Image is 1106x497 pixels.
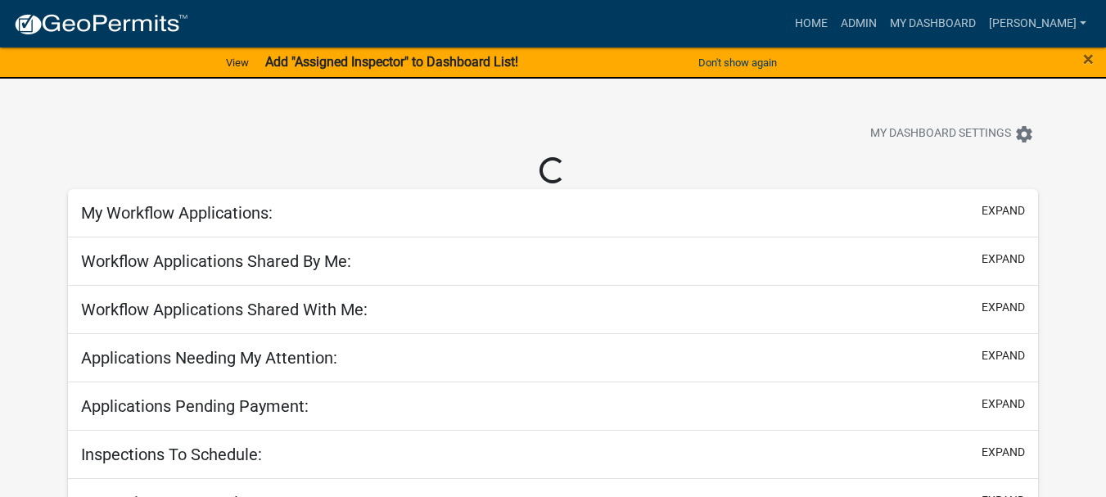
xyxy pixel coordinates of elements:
[1083,47,1094,70] span: ×
[982,202,1025,219] button: expand
[788,8,834,39] a: Home
[219,49,255,76] a: View
[81,396,309,416] h5: Applications Pending Payment:
[81,348,337,368] h5: Applications Needing My Attention:
[81,203,273,223] h5: My Workflow Applications:
[265,54,518,70] strong: Add "Assigned Inspector" to Dashboard List!
[982,8,1093,39] a: [PERSON_NAME]
[81,300,368,319] h5: Workflow Applications Shared With Me:
[81,251,351,271] h5: Workflow Applications Shared By Me:
[857,118,1047,150] button: My Dashboard Settingssettings
[982,395,1025,413] button: expand
[982,347,1025,364] button: expand
[81,445,262,464] h5: Inspections To Schedule:
[982,251,1025,268] button: expand
[982,444,1025,461] button: expand
[870,124,1011,144] span: My Dashboard Settings
[1014,124,1034,144] i: settings
[834,8,883,39] a: Admin
[692,49,783,76] button: Don't show again
[982,299,1025,316] button: expand
[1083,49,1094,69] button: Close
[883,8,982,39] a: My Dashboard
